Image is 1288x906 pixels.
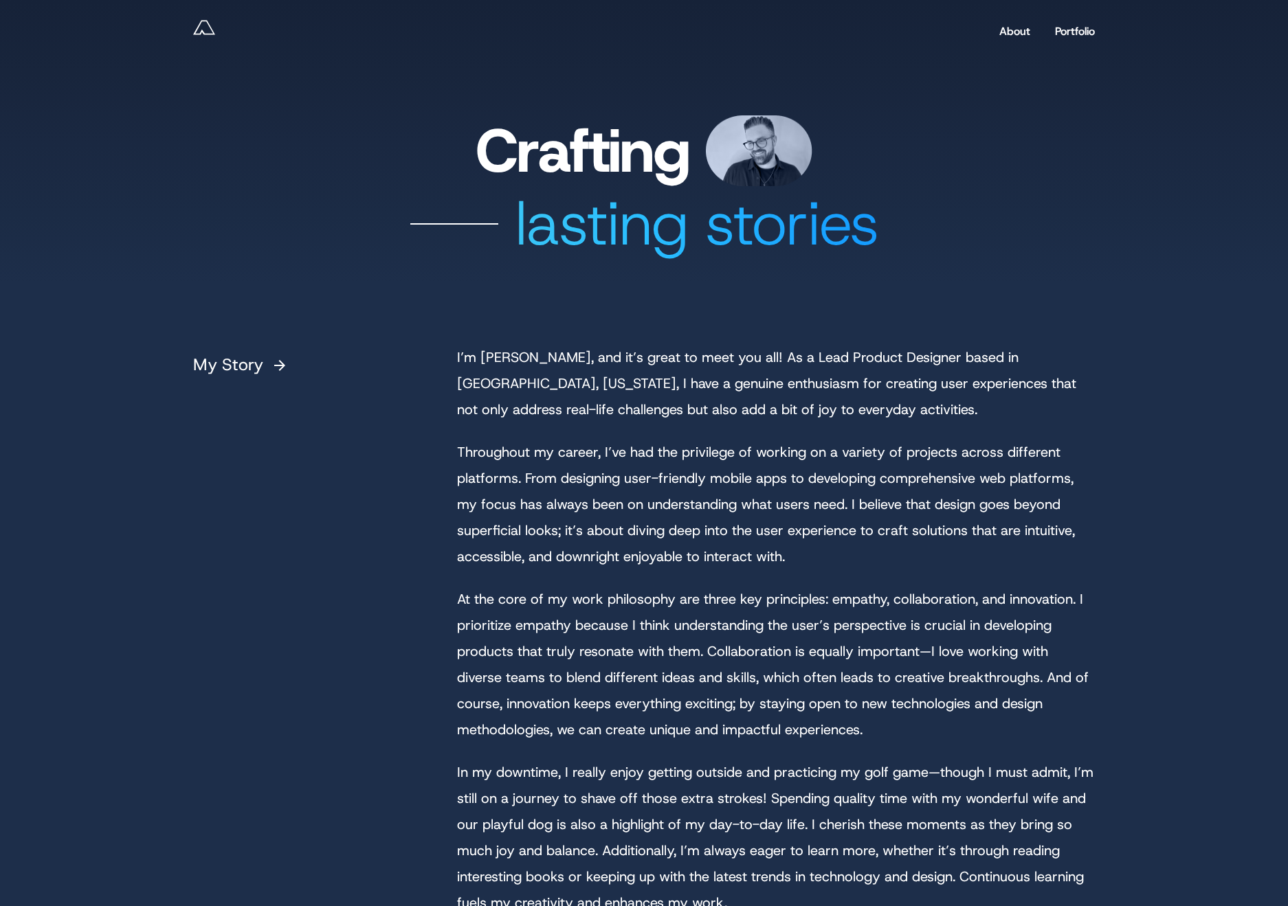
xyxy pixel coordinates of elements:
p: I’m [PERSON_NAME], and it’s great to meet you all! As a Lead Product Designer based in [GEOGRAPHI... [457,344,1095,422]
h4: My Story [193,344,288,386]
div: lasting stories [193,186,1095,262]
img: Andy Reff - Lead Product Designer [706,115,812,186]
a: Portfolio [1055,19,1095,45]
a: Andy Reff - Lead Product Designer [193,16,215,47]
h1: Crafting [193,115,1095,186]
a: About [999,19,1030,45]
p: At the core of my work philosophy are three key principles: empathy, collaboration, and innovatio... [457,586,1095,743]
p: Throughout my career, I’ve had the privilege of working on a variety of projects across different... [457,439,1095,569]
